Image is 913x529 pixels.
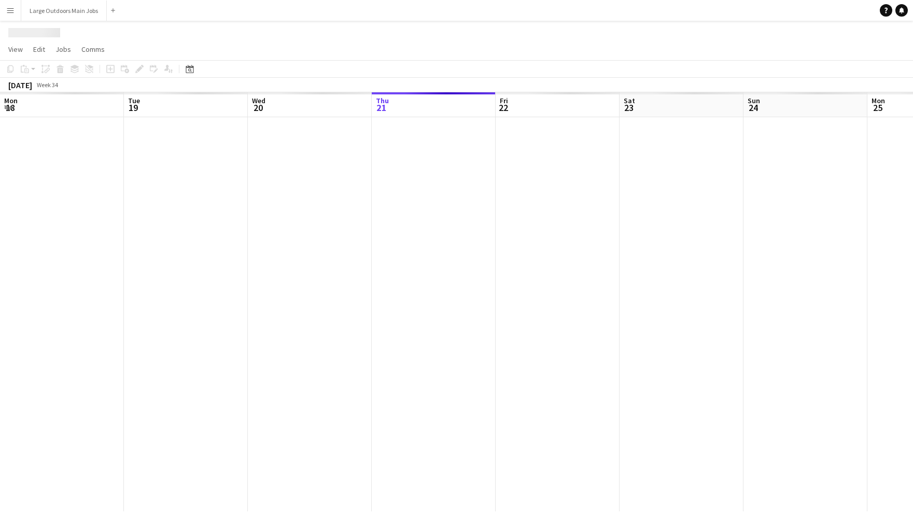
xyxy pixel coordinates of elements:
span: Mon [872,96,885,105]
span: Fri [500,96,508,105]
span: 20 [250,102,265,114]
span: 22 [498,102,508,114]
span: Jobs [55,45,71,54]
a: Comms [77,43,109,56]
a: Edit [29,43,49,56]
a: View [4,43,27,56]
span: Mon [4,96,18,105]
span: 25 [870,102,885,114]
span: View [8,45,23,54]
span: Week 34 [34,81,60,89]
span: 21 [374,102,389,114]
span: 19 [127,102,140,114]
span: Thu [376,96,389,105]
span: Sat [624,96,635,105]
span: 23 [622,102,635,114]
span: 24 [746,102,760,114]
span: Edit [33,45,45,54]
span: 18 [3,102,18,114]
span: Comms [81,45,105,54]
a: Jobs [51,43,75,56]
div: [DATE] [8,80,32,90]
span: Sun [748,96,760,105]
span: Tue [128,96,140,105]
span: Wed [252,96,265,105]
button: Large Outdoors Main Jobs [21,1,107,21]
